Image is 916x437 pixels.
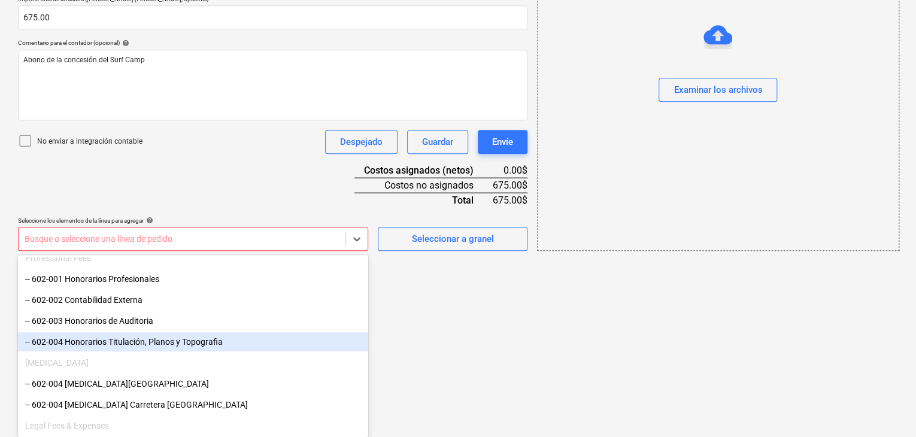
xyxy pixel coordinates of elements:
[18,353,368,372] div: [MEDICAL_DATA]
[325,130,398,154] button: Despejado
[18,332,368,351] div: -- 602-004 Honorarios Titulación, Planos y Topografia
[18,395,368,414] div: -- 602-004 CAPEX Carretera Punta Brava
[411,231,493,247] div: Seleccionar a granel
[120,40,129,47] span: help
[18,395,368,414] div: -- 602-004 [MEDICAL_DATA] Carretera [GEOGRAPHIC_DATA]
[354,178,493,193] div: Costos no asignados
[18,374,368,393] div: -- 602-004 CAPEX Surf Camp
[18,269,368,289] div: -- 602-001 Honorarios Profesionales
[18,5,527,29] input: Importe total de la factura (coste neto, opcional)
[18,374,368,393] div: -- 602-004 [MEDICAL_DATA][GEOGRAPHIC_DATA]
[18,290,368,309] div: -- 602-002 Contabilidad Externa
[674,82,762,98] div: Examinar los archivos
[493,178,527,193] div: 675.00$
[144,217,153,224] span: help
[493,193,527,207] div: 675.00$
[422,134,453,150] div: Guardar
[492,134,513,150] div: Envíe
[18,416,368,435] div: Legal Fees & Expenses
[18,217,368,224] div: Seleccione los elementos de la línea para agregar
[856,380,916,437] div: Widget de chat
[354,163,493,178] div: Costos asignados (netos)
[378,227,527,251] button: Seleccionar a granel
[340,134,383,150] div: Despejado
[659,78,777,102] button: Examinar los archivos
[23,56,145,64] span: Abono de la concesión del Surf Camp
[37,136,142,147] p: No enviar a integración contable
[18,248,368,268] div: Professional Fees
[354,193,493,207] div: Total
[493,163,527,178] div: 0.00$
[18,353,368,372] div: CAPEX
[856,380,916,437] iframe: Chat Widget
[407,130,468,154] button: Guardar
[478,130,527,154] button: Envíe
[18,311,368,330] div: -- 602-003 Honorarios de Auditoria
[18,39,527,47] div: Comentario para el contador (opcional)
